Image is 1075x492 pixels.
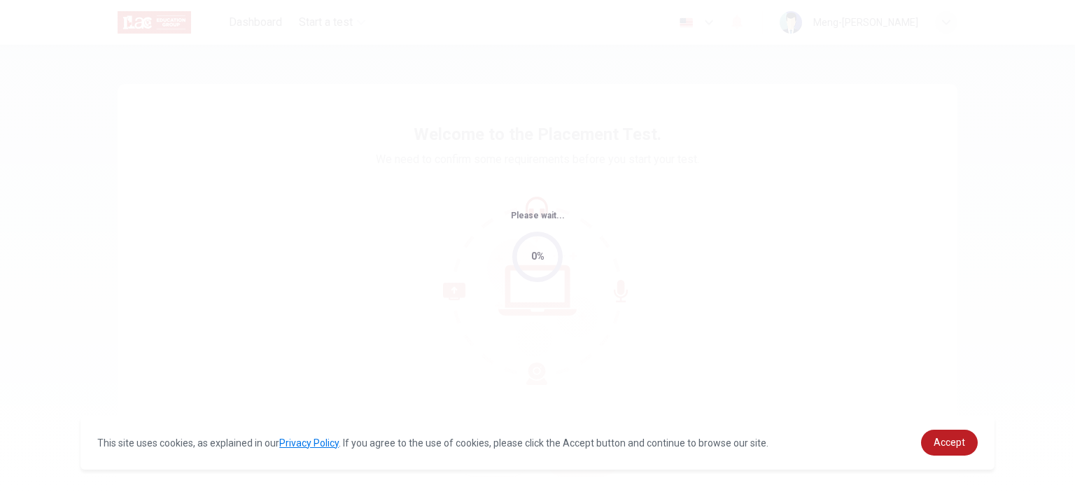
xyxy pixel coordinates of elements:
[934,437,965,448] span: Accept
[80,416,995,470] div: cookieconsent
[921,430,978,456] a: dismiss cookie message
[511,211,565,220] span: Please wait...
[97,437,768,449] span: This site uses cookies, as explained in our . If you agree to the use of cookies, please click th...
[279,437,339,449] a: Privacy Policy
[531,248,544,265] div: 0%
